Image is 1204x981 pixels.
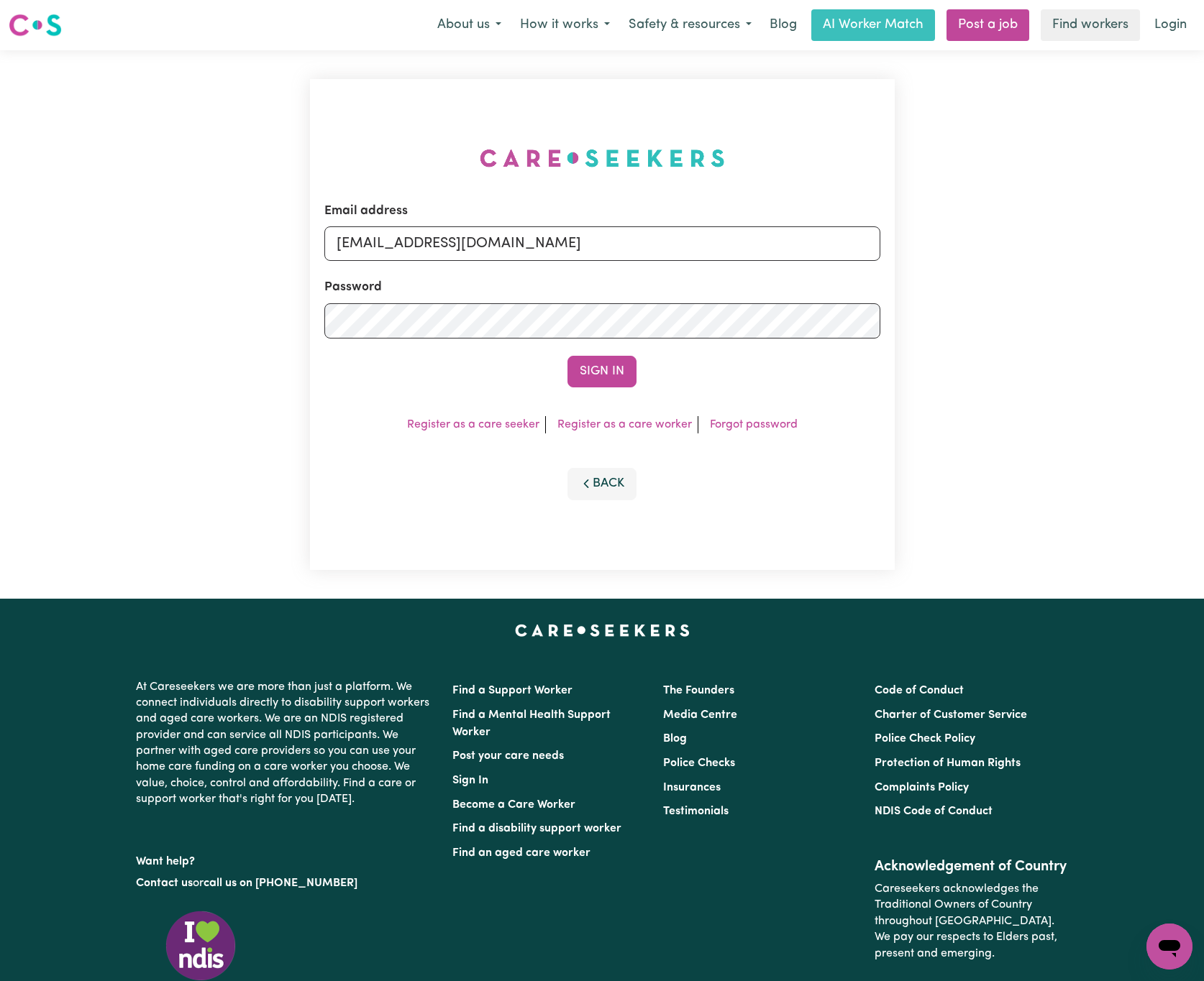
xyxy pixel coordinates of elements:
[947,9,1029,41] a: Post a job
[811,9,935,41] a: AI Worker Match
[663,806,729,817] a: Testimonials
[324,278,382,297] label: Password
[324,226,880,261] input: Email address
[875,685,964,696] a: Code of Conduct
[324,202,408,221] label: Email address
[136,673,435,814] p: At Careseekers we are more than just a platform. We connect individuals directly to disability su...
[515,625,690,636] a: Careseekers home page
[452,709,611,738] a: Find a Mental Health Support Worker
[9,9,62,42] a: Careseekers logo
[407,419,539,430] a: Register as a care seeker
[428,10,511,40] button: About us
[452,823,621,834] a: Find a disability support worker
[663,733,687,745] a: Blog
[9,12,62,38] img: Careseekers logo
[136,848,435,870] p: Want help?
[663,757,735,769] a: Police Checks
[452,750,564,762] a: Post your care needs
[1146,9,1195,41] a: Login
[452,685,573,696] a: Find a Support Worker
[761,9,806,41] a: Blog
[875,782,969,793] a: Complaints Policy
[452,775,488,786] a: Sign In
[1041,9,1140,41] a: Find workers
[875,806,993,817] a: NDIS Code of Conduct
[511,10,619,40] button: How it works
[875,733,975,745] a: Police Check Policy
[710,419,798,430] a: Forgot password
[663,685,734,696] a: The Founders
[663,782,721,793] a: Insurances
[1146,924,1192,970] iframe: Button to launch messaging window
[557,419,692,430] a: Register as a care worker
[452,799,575,811] a: Become a Care Worker
[136,870,435,897] p: or
[204,878,357,889] a: call us on [PHONE_NUMBER]
[875,858,1068,875] h2: Acknowledgement of Country
[619,10,761,40] button: Safety & resources
[136,878,193,889] a: Contact us
[452,847,590,859] a: Find an aged care worker
[567,356,637,387] button: Sign In
[875,757,1021,769] a: Protection of Human Rights
[875,709,1027,721] a: Charter of Customer Service
[663,709,737,721] a: Media Centre
[567,468,637,499] button: Back
[875,875,1068,967] p: Careseekers acknowledges the Traditional Owners of Country throughout [GEOGRAPHIC_DATA]. We pay o...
